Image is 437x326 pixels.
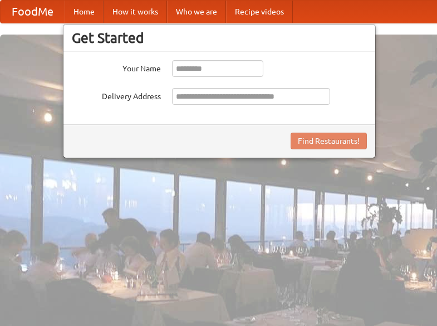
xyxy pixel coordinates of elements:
[1,1,65,23] a: FoodMe
[104,1,167,23] a: How it works
[72,88,161,102] label: Delivery Address
[72,30,367,46] h3: Get Started
[226,1,293,23] a: Recipe videos
[65,1,104,23] a: Home
[167,1,226,23] a: Who we are
[72,60,161,74] label: Your Name
[291,133,367,149] button: Find Restaurants!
